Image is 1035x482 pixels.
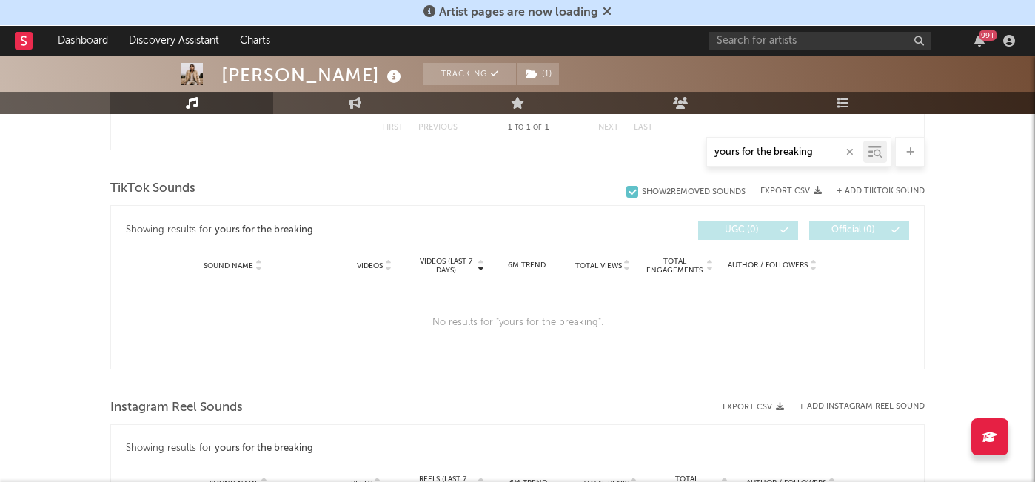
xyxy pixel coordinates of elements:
[784,403,925,411] div: + Add Instagram Reel Sound
[809,221,909,240] button: Official(0)
[221,63,405,87] div: [PERSON_NAME]
[439,7,598,19] span: Artist pages are now loading
[492,260,561,271] div: 6M Trend
[698,221,798,240] button: UGC(0)
[760,187,822,195] button: Export CSV
[487,119,569,137] div: 1 1 1
[515,124,523,131] span: to
[598,124,619,132] button: Next
[110,180,195,198] span: TikTok Sounds
[707,147,863,158] input: Search by song name or URL
[723,403,784,412] button: Export CSV
[423,63,516,85] button: Tracking
[642,187,746,197] div: Show 2 Removed Sounds
[416,257,476,275] span: Videos (last 7 days)
[728,261,808,270] span: Author / Followers
[230,26,281,56] a: Charts
[516,63,560,85] span: ( 1 )
[204,261,253,270] span: Sound Name
[979,30,997,41] div: 99 +
[110,399,243,417] span: Instagram Reel Sounds
[603,7,612,19] span: Dismiss
[799,403,925,411] button: + Add Instagram Reel Sound
[382,124,403,132] button: First
[634,124,653,132] button: Last
[126,284,909,361] div: No results for " yours for the breaking ".
[357,261,383,270] span: Videos
[709,32,931,50] input: Search for artists
[47,26,118,56] a: Dashboard
[126,221,517,240] div: Showing results for
[118,26,230,56] a: Discovery Assistant
[575,261,622,270] span: Total Views
[126,440,909,458] div: Showing results for
[418,124,458,132] button: Previous
[215,221,313,239] div: yours for the breaking
[533,124,542,131] span: of
[974,35,985,47] button: 99+
[215,440,313,458] div: yours for the breaking
[837,187,925,195] button: + Add TikTok Sound
[822,187,925,195] button: + Add TikTok Sound
[645,257,705,275] span: Total Engagements
[517,63,559,85] button: (1)
[819,226,887,235] span: Official ( 0 )
[708,226,776,235] span: UGC ( 0 )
